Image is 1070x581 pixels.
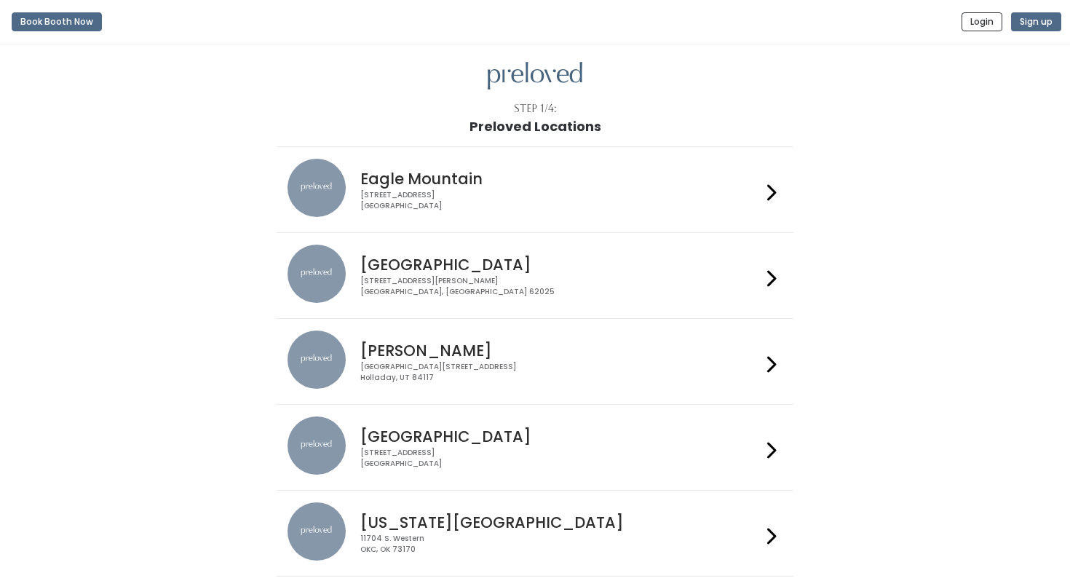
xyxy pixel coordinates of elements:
img: preloved location [288,502,346,561]
a: preloved location Eagle Mountain [STREET_ADDRESS][GEOGRAPHIC_DATA] [288,159,782,221]
div: 11704 S. Western OKC, OK 73170 [360,534,761,555]
div: [GEOGRAPHIC_DATA][STREET_ADDRESS] Holladay, UT 84117 [360,362,761,383]
button: Book Booth Now [12,12,102,31]
button: Sign up [1011,12,1061,31]
h4: [GEOGRAPHIC_DATA] [360,256,761,273]
a: preloved location [PERSON_NAME] [GEOGRAPHIC_DATA][STREET_ADDRESS]Holladay, UT 84117 [288,331,782,392]
div: Step 1/4: [514,101,557,116]
h4: [PERSON_NAME] [360,342,761,359]
img: preloved logo [488,62,582,90]
div: [STREET_ADDRESS] [GEOGRAPHIC_DATA] [360,190,761,211]
div: [STREET_ADDRESS] [GEOGRAPHIC_DATA] [360,448,761,469]
div: [STREET_ADDRESS][PERSON_NAME] [GEOGRAPHIC_DATA], [GEOGRAPHIC_DATA] 62025 [360,276,761,297]
button: Login [962,12,1002,31]
img: preloved location [288,159,346,217]
h4: [GEOGRAPHIC_DATA] [360,428,761,445]
a: preloved location [GEOGRAPHIC_DATA] [STREET_ADDRESS][PERSON_NAME][GEOGRAPHIC_DATA], [GEOGRAPHIC_D... [288,245,782,307]
a: preloved location [US_STATE][GEOGRAPHIC_DATA] 11704 S. WesternOKC, OK 73170 [288,502,782,564]
h1: Preloved Locations [469,119,601,134]
h4: Eagle Mountain [360,170,761,187]
h4: [US_STATE][GEOGRAPHIC_DATA] [360,514,761,531]
a: Book Booth Now [12,6,102,38]
img: preloved location [288,331,346,389]
img: preloved location [288,416,346,475]
img: preloved location [288,245,346,303]
a: preloved location [GEOGRAPHIC_DATA] [STREET_ADDRESS][GEOGRAPHIC_DATA] [288,416,782,478]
